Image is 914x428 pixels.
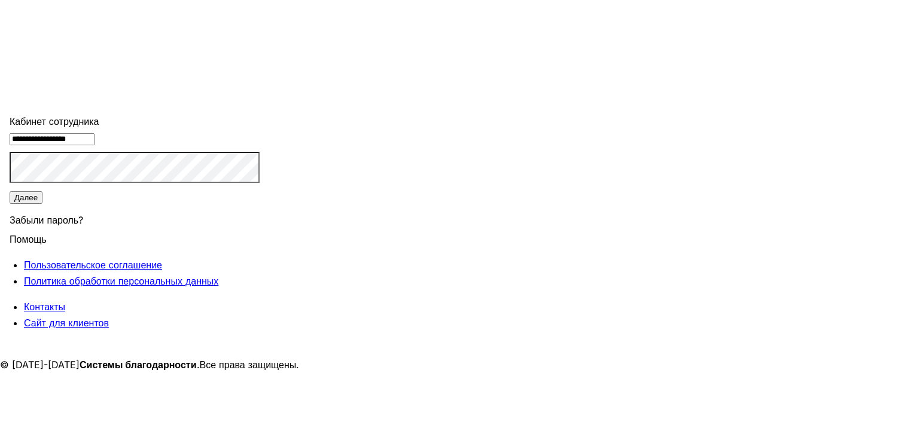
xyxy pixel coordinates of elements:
[10,191,42,204] button: Далее
[80,359,197,371] strong: Системы благодарности
[10,205,260,231] div: Забыли пароль?
[10,226,47,245] span: Помощь
[24,317,109,329] a: Сайт для клиентов
[24,275,218,287] a: Политика обработки персональных данных
[200,359,300,371] span: Все права защищены.
[10,114,260,130] div: Кабинет сотрудника
[24,259,162,271] a: Пользовательское соглашение
[24,301,65,313] a: Контакты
